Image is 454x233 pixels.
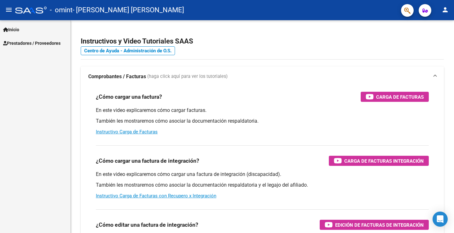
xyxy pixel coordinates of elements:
mat-icon: person [441,6,449,14]
button: Carga de Facturas [361,92,429,102]
span: Inicio [3,26,19,33]
div: Open Intercom Messenger [433,212,448,227]
p: En este video explicaremos cómo cargar facturas. [96,107,429,114]
span: Prestadores / Proveedores [3,40,61,47]
span: (haga click aquí para ver los tutoriales) [147,73,228,80]
p: También les mostraremos cómo asociar la documentación respaldatoria y el legajo del afiliado. [96,182,429,189]
p: En este video explicaremos cómo cargar una factura de integración (discapacidad). [96,171,429,178]
button: Carga de Facturas Integración [329,156,429,166]
h3: ¿Cómo cargar una factura? [96,92,162,101]
mat-icon: menu [5,6,13,14]
h3: ¿Cómo editar una factura de integración? [96,220,198,229]
span: Carga de Facturas [376,93,424,101]
span: Edición de Facturas de integración [335,221,424,229]
strong: Comprobantes / Facturas [88,73,146,80]
span: - [PERSON_NAME] [PERSON_NAME] [73,3,184,17]
a: Instructivo Carga de Facturas [96,129,158,135]
p: También les mostraremos cómo asociar la documentación respaldatoria. [96,118,429,125]
h2: Instructivos y Video Tutoriales SAAS [81,35,444,47]
span: Carga de Facturas Integración [344,157,424,165]
mat-expansion-panel-header: Comprobantes / Facturas (haga click aquí para ver los tutoriales) [81,67,444,87]
a: Centro de Ayuda - Administración de O.S. [81,46,175,55]
button: Edición de Facturas de integración [320,220,429,230]
a: Instructivo Carga de Facturas con Recupero x Integración [96,193,216,199]
h3: ¿Cómo cargar una factura de integración? [96,156,199,165]
span: - omint [50,3,73,17]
